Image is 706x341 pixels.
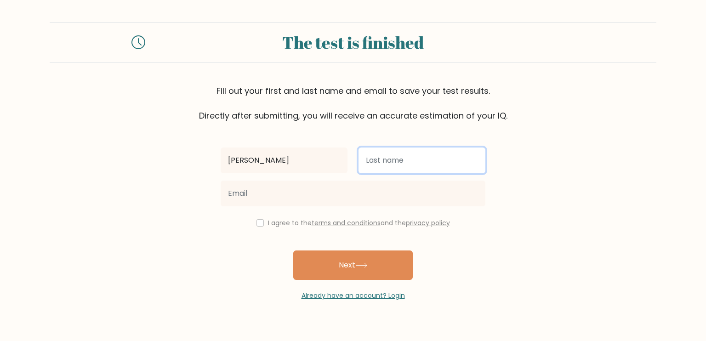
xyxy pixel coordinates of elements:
button: Next [293,250,413,280]
a: Already have an account? Login [302,291,405,300]
a: terms and conditions [312,218,381,227]
input: First name [221,148,347,173]
div: The test is finished [156,30,550,55]
label: I agree to the and the [268,218,450,227]
a: privacy policy [406,218,450,227]
div: Fill out your first and last name and email to save your test results. Directly after submitting,... [50,85,656,122]
input: Email [221,181,485,206]
input: Last name [359,148,485,173]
